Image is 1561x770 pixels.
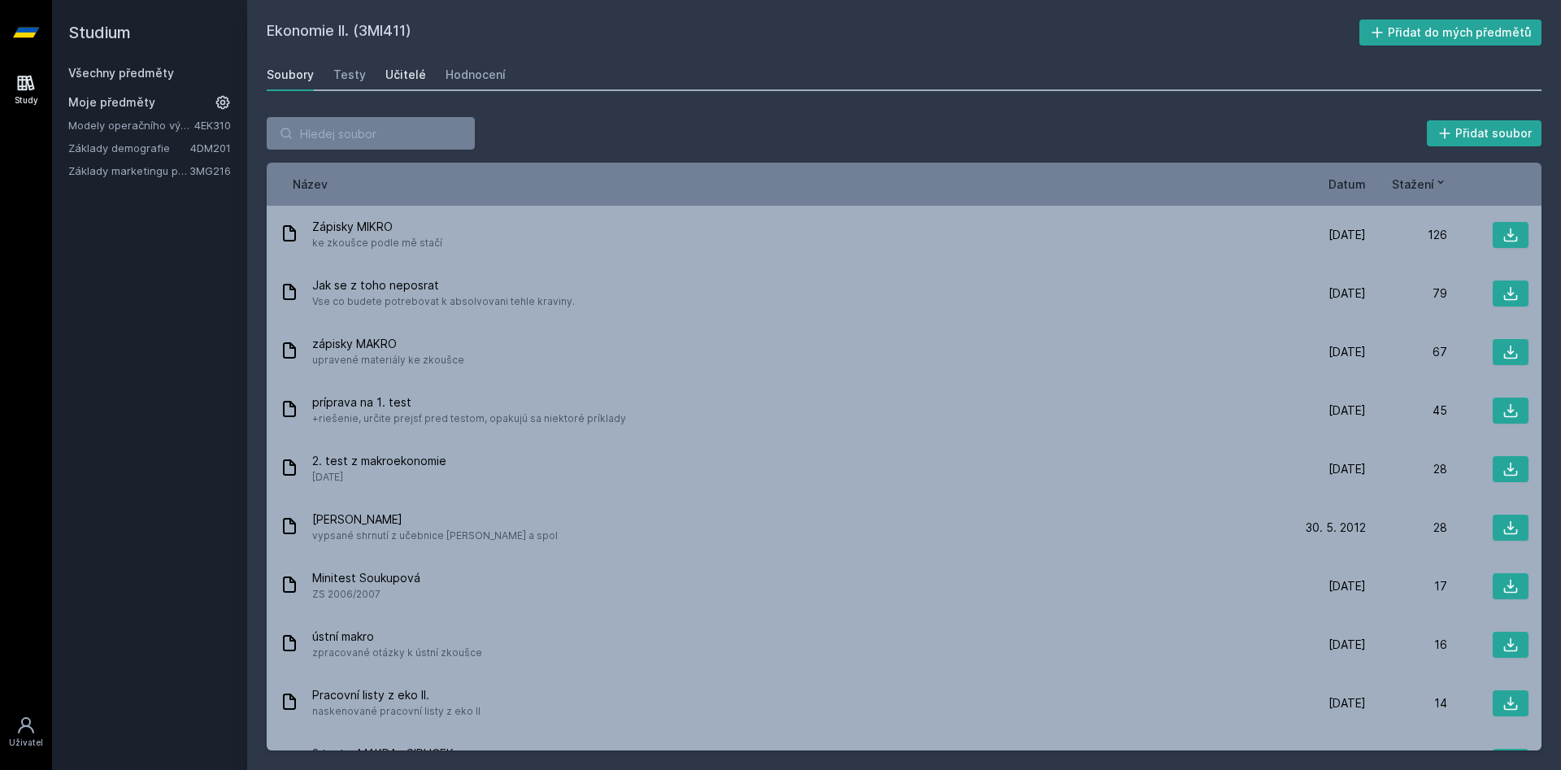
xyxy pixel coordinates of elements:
[312,219,442,235] span: Zápisky MIKRO
[1392,176,1434,193] span: Stažení
[190,141,231,154] a: 4DM201
[1366,637,1447,653] div: 16
[385,59,426,91] a: Učitelé
[1328,227,1366,243] span: [DATE]
[312,528,558,544] span: vypsané shrnutí z učebnice [PERSON_NAME] a spol
[312,453,446,469] span: 2. test z makroekonomie
[312,586,420,603] span: ZS 2006/2007
[68,117,194,133] a: Modely operačního výzkumu
[68,163,189,179] a: Základy marketingu pro informatiky a statistiky
[1328,695,1366,711] span: [DATE]
[312,352,464,368] span: upravené materiály ke zkoušce
[312,703,480,720] span: naskenované pracovní listy z eko II
[68,94,155,111] span: Moje předměty
[312,645,482,661] span: zpracované otázky k ústní zkoušce
[385,67,426,83] div: Učitelé
[312,336,464,352] span: zápisky MAKRO
[1328,461,1366,477] span: [DATE]
[312,235,442,251] span: ke zkoušce podle mě stačí
[312,394,626,411] span: príprava na 1. test
[1366,578,1447,594] div: 17
[1366,402,1447,419] div: 45
[267,59,314,91] a: Soubory
[312,746,454,762] span: 2.test z MAKRA . SIRUCEK
[267,67,314,83] div: Soubory
[333,67,366,83] div: Testy
[189,164,231,177] a: 3MG216
[1366,695,1447,711] div: 14
[1427,120,1542,146] button: Přidat soubor
[312,570,420,586] span: Minitest Soukupová
[3,65,49,115] a: Study
[1328,176,1366,193] button: Datum
[1366,461,1447,477] div: 28
[1359,20,1542,46] button: Přidat do mých předmětů
[312,687,480,703] span: Pracovní listy z eko II.
[312,277,575,294] span: Jak se z toho neposrat
[293,176,328,193] button: Název
[1328,578,1366,594] span: [DATE]
[68,140,190,156] a: Základy demografie
[312,511,558,528] span: [PERSON_NAME]
[312,411,626,427] span: +riešenie, určite prejsť pred testom, opakujú sa niektoré príklady
[312,294,575,310] span: Vse co budete potrebovat k absolvovani tehle kraviny.
[1306,520,1366,536] span: 30. 5. 2012
[15,94,38,107] div: Study
[1366,285,1447,302] div: 79
[9,737,43,749] div: Uživatel
[1328,637,1366,653] span: [DATE]
[312,629,482,645] span: ústní makro
[194,119,231,132] a: 4EK310
[267,20,1359,46] h2: Ekonomie II. (3MI411)
[267,117,475,150] input: Hledej soubor
[1366,227,1447,243] div: 126
[446,67,506,83] div: Hodnocení
[312,469,446,485] span: [DATE]
[1392,176,1447,193] button: Stažení
[68,66,174,80] a: Všechny předměty
[1366,344,1447,360] div: 67
[446,59,506,91] a: Hodnocení
[1328,402,1366,419] span: [DATE]
[1328,285,1366,302] span: [DATE]
[1366,520,1447,536] div: 28
[1328,344,1366,360] span: [DATE]
[333,59,366,91] a: Testy
[3,707,49,757] a: Uživatel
